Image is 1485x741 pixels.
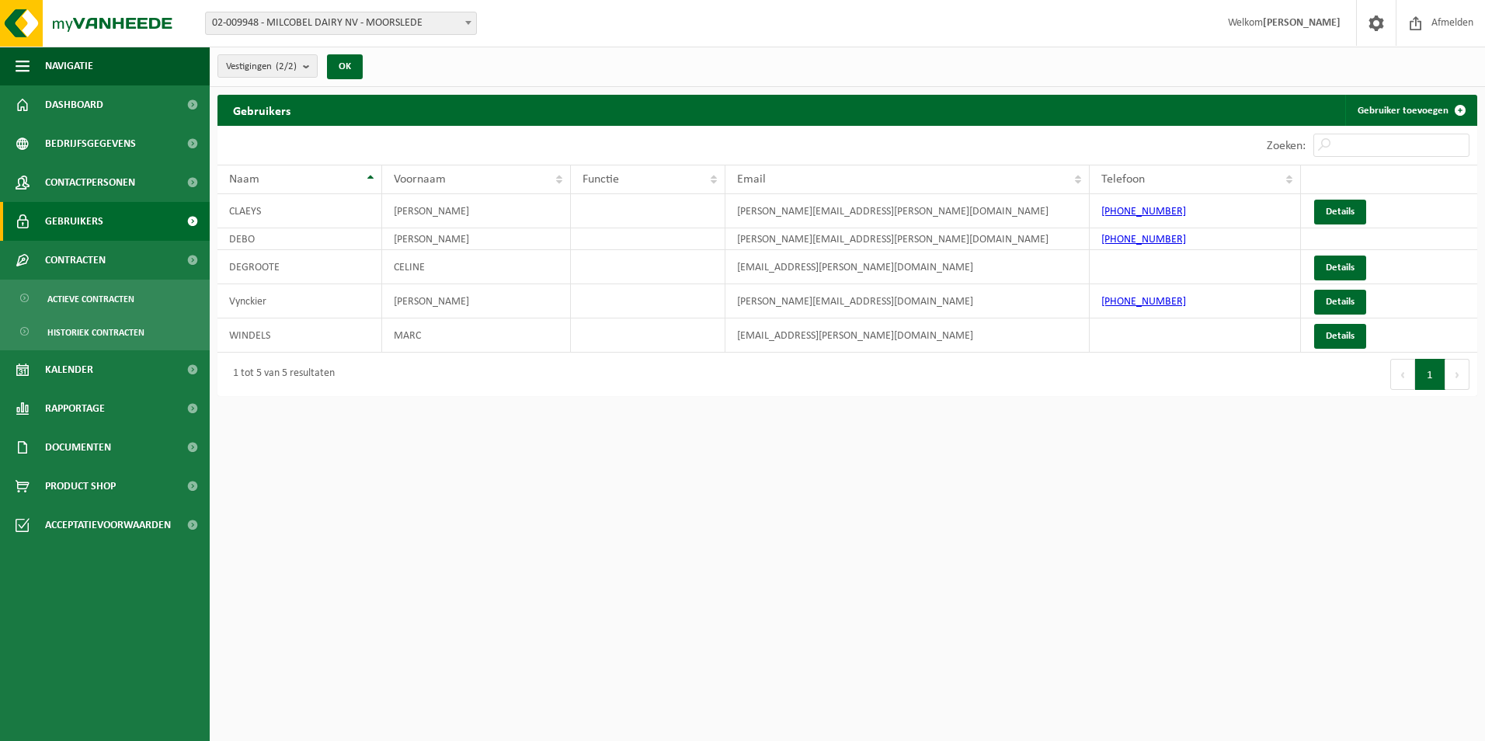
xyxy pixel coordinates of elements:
[382,194,571,228] td: [PERSON_NAME]
[217,54,318,78] button: Vestigingen(2/2)
[45,506,171,544] span: Acceptatievoorwaarden
[217,318,382,353] td: WINDELS
[382,284,571,318] td: [PERSON_NAME]
[1101,173,1145,186] span: Telefoon
[4,317,206,346] a: Historiek contracten
[583,173,619,186] span: Functie
[229,173,259,186] span: Naam
[45,467,116,506] span: Product Shop
[226,55,297,78] span: Vestigingen
[45,389,105,428] span: Rapportage
[45,163,135,202] span: Contactpersonen
[1263,17,1341,29] strong: [PERSON_NAME]
[1101,296,1186,308] a: [PHONE_NUMBER]
[327,54,363,79] button: OK
[394,173,446,186] span: Voornaam
[45,428,111,467] span: Documenten
[205,12,477,35] span: 02-009948 - MILCOBEL DAIRY NV - MOORSLEDE
[217,228,382,250] td: DEBO
[45,350,93,389] span: Kalender
[47,318,144,347] span: Historiek contracten
[1345,95,1476,126] a: Gebruiker toevoegen
[1267,140,1306,152] label: Zoeken:
[217,95,306,125] h2: Gebruikers
[725,194,1089,228] td: [PERSON_NAME][EMAIL_ADDRESS][PERSON_NAME][DOMAIN_NAME]
[45,47,93,85] span: Navigatie
[1314,256,1366,280] a: Details
[1390,359,1415,390] button: Previous
[725,250,1089,284] td: [EMAIL_ADDRESS][PERSON_NAME][DOMAIN_NAME]
[382,228,571,250] td: [PERSON_NAME]
[45,202,103,241] span: Gebruikers
[206,12,476,34] span: 02-009948 - MILCOBEL DAIRY NV - MOORSLEDE
[725,228,1089,250] td: [PERSON_NAME][EMAIL_ADDRESS][PERSON_NAME][DOMAIN_NAME]
[382,318,571,353] td: MARC
[45,85,103,124] span: Dashboard
[45,124,136,163] span: Bedrijfsgegevens
[276,61,297,71] count: (2/2)
[225,360,335,388] div: 1 tot 5 van 5 resultaten
[45,241,106,280] span: Contracten
[725,318,1089,353] td: [EMAIL_ADDRESS][PERSON_NAME][DOMAIN_NAME]
[1314,200,1366,224] a: Details
[737,173,766,186] span: Email
[217,284,382,318] td: Vynckier
[47,284,134,314] span: Actieve contracten
[4,284,206,313] a: Actieve contracten
[1101,234,1186,245] a: [PHONE_NUMBER]
[217,194,382,228] td: CLAEYS
[1314,290,1366,315] a: Details
[217,250,382,284] td: DEGROOTE
[382,250,571,284] td: CELINE
[1101,206,1186,217] a: [PHONE_NUMBER]
[1314,324,1366,349] a: Details
[8,707,259,741] iframe: chat widget
[725,284,1089,318] td: [PERSON_NAME][EMAIL_ADDRESS][DOMAIN_NAME]
[1445,359,1469,390] button: Next
[1415,359,1445,390] button: 1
